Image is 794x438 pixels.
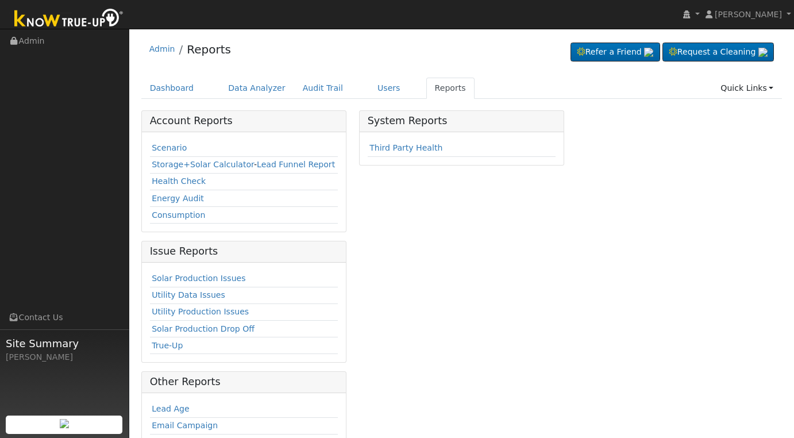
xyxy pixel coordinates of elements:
[141,78,203,99] a: Dashboard
[571,43,660,62] a: Refer a Friend
[758,48,768,57] img: retrieve
[152,143,187,152] a: Scenario
[152,194,204,203] a: Energy Audit
[662,43,774,62] a: Request a Cleaning
[150,115,338,127] h5: Account Reports
[6,351,123,363] div: [PERSON_NAME]
[9,6,129,32] img: Know True-Up
[150,376,338,388] h5: Other Reports
[219,78,294,99] a: Data Analyzer
[369,78,409,99] a: Users
[152,341,183,350] a: True-Up
[712,78,782,99] a: Quick Links
[152,421,218,430] a: Email Campaign
[149,44,175,53] a: Admin
[152,404,190,413] a: Lead Age
[368,115,556,127] h5: System Reports
[152,176,206,186] a: Health Check
[150,156,338,173] td: -
[152,210,205,220] a: Consumption
[294,78,352,99] a: Audit Trail
[152,324,255,333] a: Solar Production Drop Off
[644,48,653,57] img: retrieve
[715,10,782,19] span: [PERSON_NAME]
[187,43,231,56] a: Reports
[369,143,442,152] a: Third Party Health
[152,160,254,169] a: Storage+Solar Calculator
[60,419,69,428] img: retrieve
[152,274,245,283] a: Solar Production Issues
[257,160,335,169] a: Lead Funnel Report
[150,245,338,258] h5: Issue Reports
[426,78,475,99] a: Reports
[6,336,123,351] span: Site Summary
[152,307,249,316] a: Utility Production Issues
[152,290,225,299] a: Utility Data Issues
